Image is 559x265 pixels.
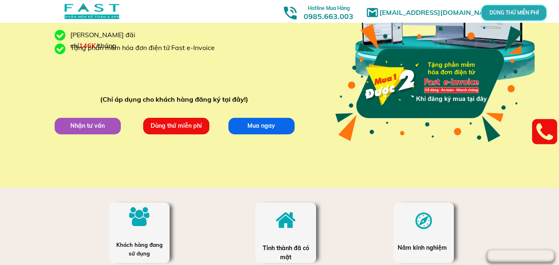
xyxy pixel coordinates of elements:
div: Tỉnh thành đã có mặt [262,244,310,262]
div: Năm kinh nghiệm [398,243,449,252]
h3: 0985.663.003 [295,3,362,21]
p: Nhận tư vấn [55,118,121,134]
div: (Chỉ áp dụng cho khách hàng đăng ký tại đây!) [100,94,252,105]
div: Tặng phần mềm hóa đơn điện tử Fast e-Invoice [70,43,221,53]
div: [PERSON_NAME] đãi chỉ /tháng [70,30,178,51]
h1: [EMAIL_ADDRESS][DOMAIN_NAME] [379,7,501,18]
span: 146K [79,41,96,50]
p: Dùng thử miễn phí [143,118,209,134]
span: Hotline Mua Hàng [308,5,350,11]
p: Mua ngay [228,118,295,134]
div: Khách hàng đang sử dụng [113,241,165,258]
